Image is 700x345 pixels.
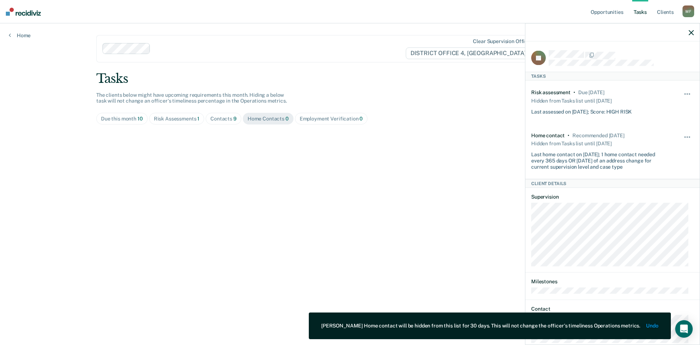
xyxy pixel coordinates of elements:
div: Risk assessment [531,89,571,96]
a: Home [9,32,31,39]
div: • [573,89,575,96]
div: [PERSON_NAME] Home contact will be hidden from this list for 30 days. This will not change the of... [321,323,640,329]
div: Tasks [96,71,604,86]
div: Last assessed on [DATE]; Score: HIGH RISK [531,106,632,115]
div: • [568,132,569,138]
dt: Milestones [531,279,694,285]
dt: Contact [531,306,694,312]
div: Due this month [101,116,143,122]
img: Recidiviz [6,8,41,16]
div: Home Contacts [248,116,289,122]
div: Client Details [525,179,700,188]
span: 10 [137,116,143,122]
div: Risk Assessments [154,116,200,122]
div: Last home contact on [DATE]; 1 home contact needed every 365 days OR [DATE] of an address change ... [531,149,667,170]
span: The clients below might have upcoming requirements this month. Hiding a below task will not chang... [96,92,287,104]
div: Hidden from Tasks list until [DATE] [531,138,612,149]
span: DISTRICT OFFICE 4, [GEOGRAPHIC_DATA] [406,47,537,59]
div: Home contact [531,132,565,138]
span: 9 [233,116,237,122]
div: Clear supervision officers [473,38,535,45]
span: 0 [285,116,289,122]
button: Undo [646,323,658,329]
span: 1 [197,116,199,122]
div: M F [682,5,694,17]
div: Tasks [525,72,700,80]
div: Due 9 months ago [578,89,604,96]
dt: Supervision [531,194,694,200]
div: Recommended in 21 days [572,132,624,138]
div: Employment Verification [300,116,363,122]
div: Open Intercom Messenger [675,320,693,338]
div: Hidden from Tasks list until [DATE] [531,95,612,106]
div: Contacts [210,116,237,122]
span: 0 [359,116,363,122]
